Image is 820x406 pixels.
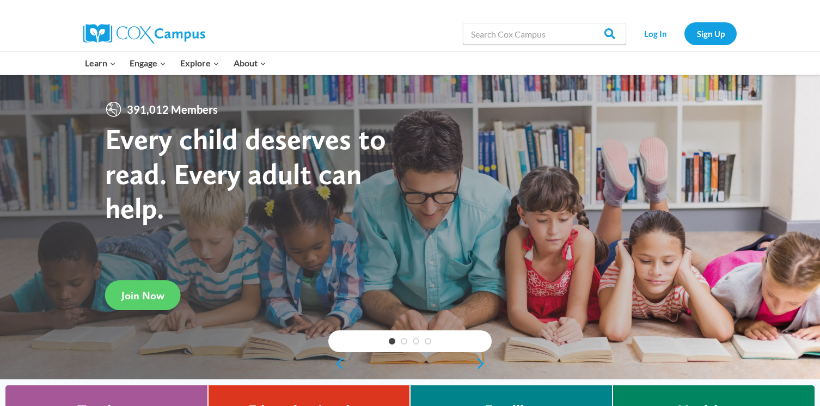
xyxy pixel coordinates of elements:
span: About [234,56,266,70]
nav: Primary Navigation [78,52,273,75]
span: Explore [180,56,219,70]
nav: Secondary Navigation [632,22,737,45]
a: previous [328,357,345,370]
a: 2 [401,338,407,345]
div: content slider buttons [328,353,492,374]
span: 391,012 Members [123,101,222,118]
span: Engage [130,56,166,70]
span: Learn [85,56,116,70]
a: Log In [632,22,679,45]
a: next [475,357,492,370]
img: Cox Campus [83,24,205,44]
a: 1 [389,338,395,345]
a: 3 [413,338,419,345]
a: Sign Up [684,22,737,45]
input: Search Cox Campus [463,23,626,45]
a: 4 [425,338,431,345]
strong: Every child deserves to read. Every adult can help. [105,121,386,225]
a: Join Now [105,280,181,310]
span: Join Now [121,289,164,302]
